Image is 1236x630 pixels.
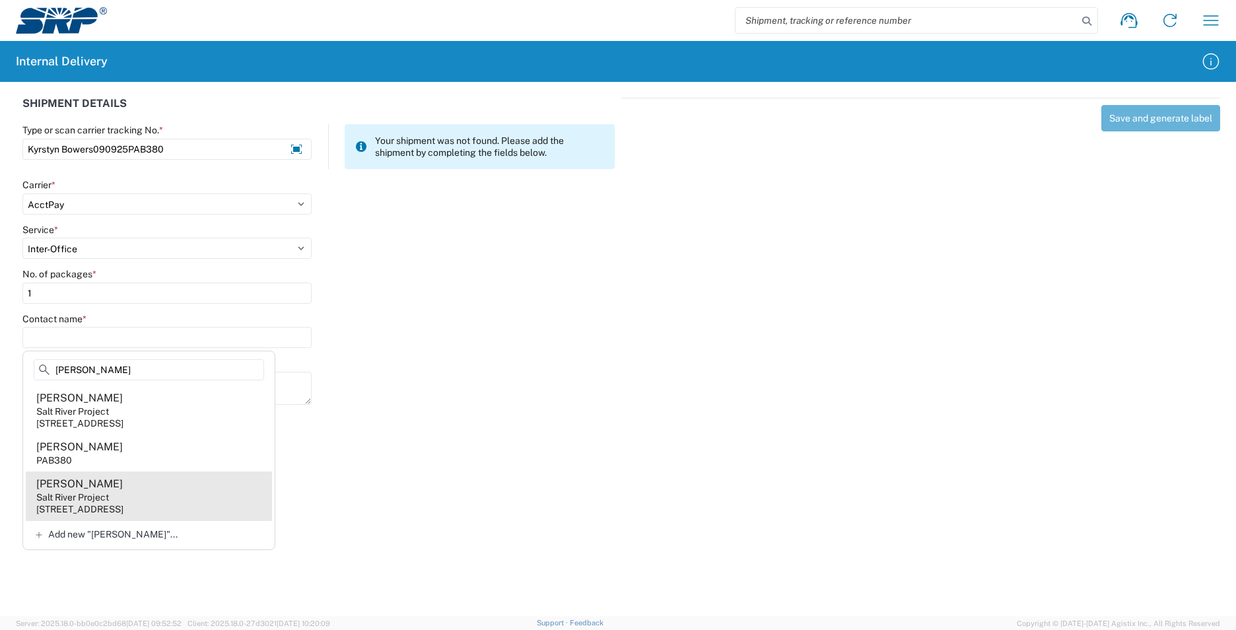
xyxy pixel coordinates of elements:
input: Shipment, tracking or reference number [736,8,1078,33]
label: Type or scan carrier tracking No. [22,124,163,136]
h2: Internal Delivery [16,53,108,69]
div: [STREET_ADDRESS] [36,417,123,429]
a: Support [537,619,570,627]
div: [PERSON_NAME] [36,391,123,405]
span: [DATE] 10:20:09 [277,619,330,627]
div: SHIPMENT DETAILS [22,98,615,124]
div: Salt River Project [36,405,109,417]
span: Client: 2025.18.0-27d3021 [188,619,330,627]
div: Salt River Project [36,491,109,503]
label: Contact name [22,313,86,325]
label: Carrier [22,179,55,191]
span: Add new "[PERSON_NAME]"... [48,528,178,540]
div: [PERSON_NAME] [36,477,123,491]
span: Your shipment was not found. Please add the shipment by completing the fields below. [375,135,604,158]
div: [STREET_ADDRESS] [36,503,123,515]
label: Service [22,224,58,236]
div: [PERSON_NAME] [36,440,123,454]
div: PAB380 [36,454,72,466]
span: Server: 2025.18.0-bb0e0c2bd68 [16,619,182,627]
a: Feedback [570,619,603,627]
span: [DATE] 09:52:52 [126,619,182,627]
label: No. of packages [22,268,96,280]
img: srp [16,7,107,34]
span: Copyright © [DATE]-[DATE] Agistix Inc., All Rights Reserved [1017,617,1220,629]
